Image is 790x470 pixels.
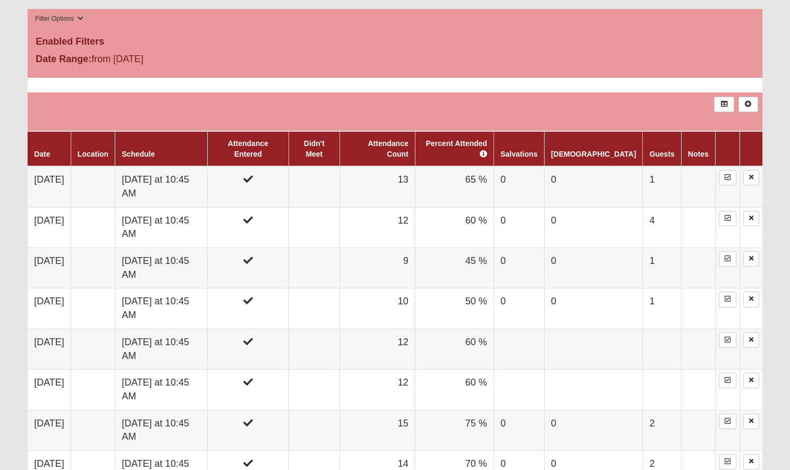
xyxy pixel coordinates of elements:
th: [DEMOGRAPHIC_DATA] [544,131,642,166]
td: 0 [494,288,544,329]
a: Export to Excel [714,97,734,112]
td: 0 [494,166,544,207]
button: Filter Options [32,13,87,24]
h4: Enabled Filters [36,36,754,48]
td: [DATE] [28,370,71,410]
a: Delete [743,373,759,388]
td: 4 [643,207,681,247]
a: Delete [743,251,759,267]
td: [DATE] [28,329,71,369]
td: 13 [340,166,415,207]
td: [DATE] at 10:45 AM [115,207,208,247]
a: Didn't Meet [304,139,325,158]
a: Delete [743,414,759,429]
td: 75 % [415,410,494,450]
td: 45 % [415,248,494,288]
a: Location [78,150,108,158]
td: 1 [643,248,681,288]
td: 12 [340,370,415,410]
div: from [DATE] [28,52,273,69]
td: 0 [544,288,642,329]
td: 0 [544,410,642,450]
a: Schedule [122,150,155,158]
td: 10 [340,288,415,329]
a: Delete [743,292,759,307]
th: Salvations [494,131,544,166]
td: 0 [544,248,642,288]
td: 60 % [415,370,494,410]
td: [DATE] at 10:45 AM [115,329,208,369]
td: 0 [544,207,642,247]
a: Enter Attendance [719,292,736,307]
td: [DATE] [28,410,71,450]
a: Delete [743,170,759,185]
td: 15 [340,410,415,450]
td: 9 [340,248,415,288]
td: 12 [340,207,415,247]
a: Enter Attendance [719,414,736,429]
td: 0 [544,166,642,207]
a: Enter Attendance [719,373,736,388]
label: Date Range: [36,52,91,66]
td: 0 [494,248,544,288]
td: 60 % [415,329,494,369]
a: Percent Attended [426,139,487,158]
td: [DATE] at 10:45 AM [115,248,208,288]
a: Enter Attendance [719,211,736,226]
td: 12 [340,329,415,369]
td: [DATE] at 10:45 AM [115,288,208,329]
td: [DATE] at 10:45 AM [115,410,208,450]
td: 1 [643,166,681,207]
td: [DATE] [28,166,71,207]
td: 0 [494,207,544,247]
a: Delete [743,332,759,348]
td: 2 [643,410,681,450]
a: Attendance Count [368,139,408,158]
a: Delete [743,211,759,226]
td: [DATE] [28,248,71,288]
a: Notes [688,150,709,158]
a: Enter Attendance [719,332,736,348]
a: Attendance Entered [228,139,268,158]
a: Date [34,150,50,158]
td: [DATE] at 10:45 AM [115,370,208,410]
td: 65 % [415,166,494,207]
td: [DATE] [28,207,71,247]
td: [DATE] [28,288,71,329]
td: 0 [494,410,544,450]
a: Alt+N [738,97,758,112]
td: 60 % [415,207,494,247]
td: [DATE] at 10:45 AM [115,166,208,207]
td: 50 % [415,288,494,329]
td: 1 [643,288,681,329]
th: Guests [643,131,681,166]
a: Enter Attendance [719,170,736,185]
a: Enter Attendance [719,251,736,267]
